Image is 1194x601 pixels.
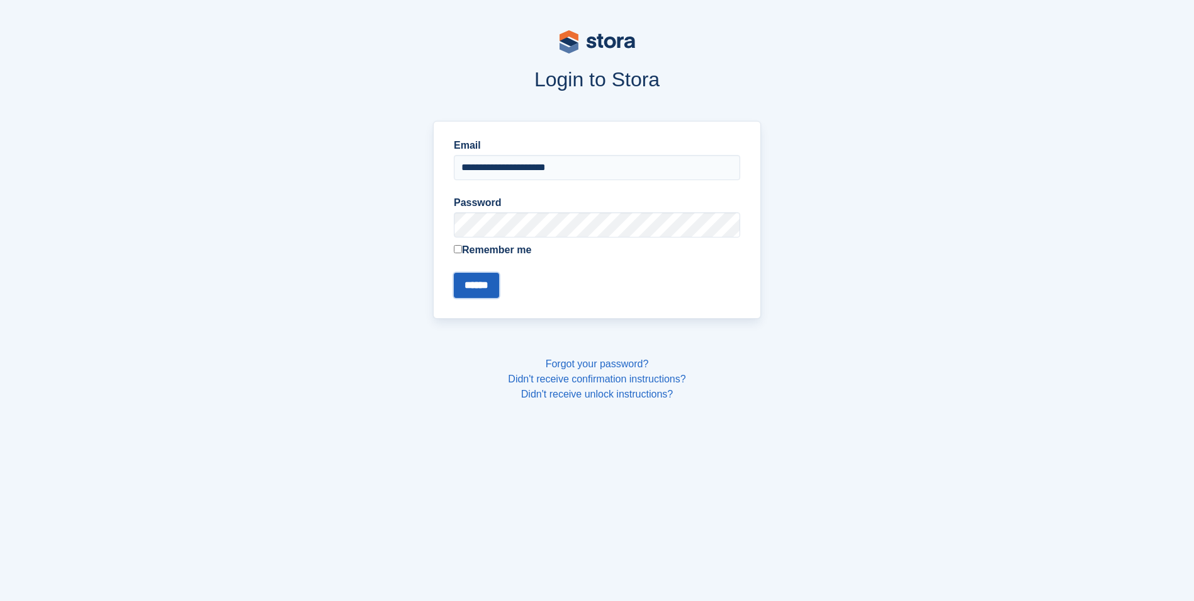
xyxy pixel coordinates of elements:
[521,389,673,399] a: Didn't receive unlock instructions?
[454,195,740,210] label: Password
[454,243,740,258] label: Remember me
[508,374,685,384] a: Didn't receive confirmation instructions?
[546,358,649,369] a: Forgot your password?
[454,138,740,153] label: Email
[454,245,462,253] input: Remember me
[560,30,635,54] img: stora-logo-53a41332b3708ae10de48c4981b4e9114cc0af31d8433b30ea865607fb682f29.svg
[193,68,1001,91] h1: Login to Stora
